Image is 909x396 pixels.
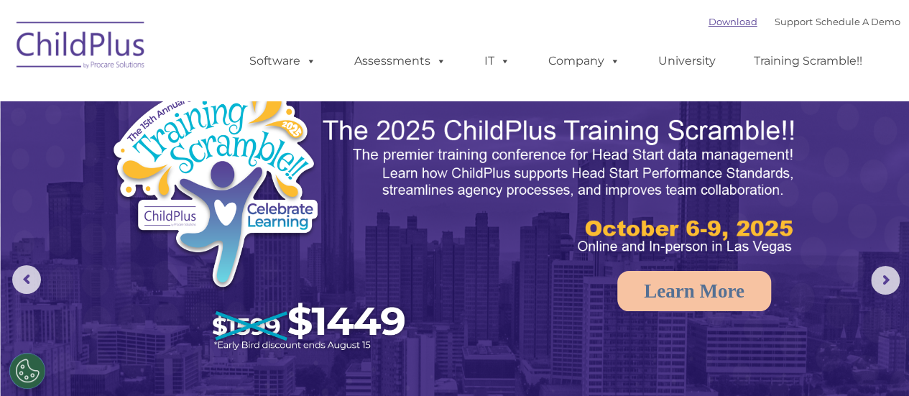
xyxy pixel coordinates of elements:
[816,16,900,27] a: Schedule A Demo
[9,353,45,389] button: Cookies Settings
[534,47,635,75] a: Company
[775,16,813,27] a: Support
[235,47,331,75] a: Software
[200,154,261,165] span: Phone number
[9,11,153,83] img: ChildPlus by Procare Solutions
[340,47,461,75] a: Assessments
[617,271,771,311] a: Learn More
[200,95,244,106] span: Last name
[644,47,730,75] a: University
[709,16,900,27] font: |
[709,16,757,27] a: Download
[470,47,525,75] a: IT
[739,47,877,75] a: Training Scramble!!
